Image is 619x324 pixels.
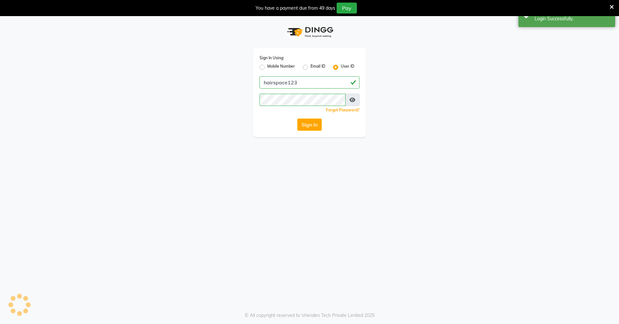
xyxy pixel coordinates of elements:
[297,119,322,131] button: Sign In
[326,108,359,112] a: Forgot Password?
[256,5,335,12] div: You have a payment due from 49 days
[260,94,346,106] input: Username
[260,76,359,89] input: Username
[284,23,335,42] img: logo1.svg
[535,15,610,22] div: Login Successfully.
[260,55,284,61] label: Sign In Using:
[310,63,325,71] label: Email ID
[341,63,354,71] label: User ID
[267,63,295,71] label: Mobile Number
[337,3,357,14] button: Pay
